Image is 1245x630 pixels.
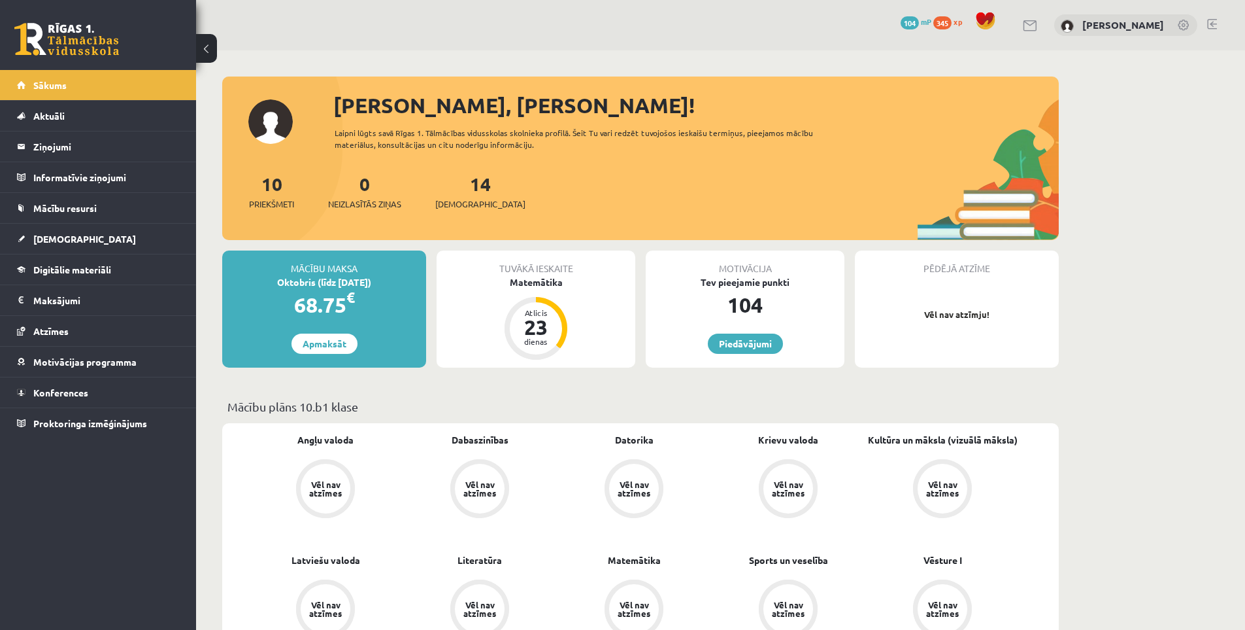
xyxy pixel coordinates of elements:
[868,433,1018,447] a: Kultūra un māksla (vizuālā māksla)
[954,16,962,27] span: xp
[307,601,344,618] div: Vēl nav atzīmes
[33,233,136,245] span: [DEMOGRAPHIC_DATA]
[711,459,865,521] a: Vēl nav atzīmes
[248,459,403,521] a: Vēl nav atzīmes
[249,172,294,211] a: 10Priekšmeti
[437,275,635,362] a: Matemātika Atlicis 23 dienas
[33,110,65,122] span: Aktuāli
[33,356,137,368] span: Motivācijas programma
[616,480,652,497] div: Vēl nav atzīmes
[516,317,556,338] div: 23
[17,193,180,223] a: Mācību resursi
[924,601,961,618] div: Vēl nav atzīmes
[14,23,119,56] a: Rīgas 1. Tālmācības vidusskola
[1082,18,1164,31] a: [PERSON_NAME]
[346,288,355,307] span: €
[461,601,498,618] div: Vēl nav atzīmes
[646,251,844,275] div: Motivācija
[33,325,69,337] span: Atzīmes
[17,70,180,100] a: Sākums
[437,275,635,289] div: Matemātika
[855,251,1059,275] div: Pēdējā atzīme
[17,131,180,162] a: Ziņojumi
[17,285,180,315] a: Maksājumi
[333,90,1059,121] div: [PERSON_NAME], [PERSON_NAME]!
[33,264,111,275] span: Digitālie materiāli
[516,338,556,345] div: dienas
[297,433,354,447] a: Angļu valoda
[770,601,806,618] div: Vēl nav atzīmes
[291,553,360,567] a: Latviešu valoda
[933,16,969,27] a: 345 xp
[646,275,844,289] div: Tev pieejamie punkti
[222,275,426,289] div: Oktobris (līdz [DATE])
[17,316,180,346] a: Atzīmes
[307,480,344,497] div: Vēl nav atzīmes
[861,308,1052,321] p: Vēl nav atzīmju!
[901,16,931,27] a: 104 mP
[17,377,180,408] a: Konferences
[17,162,180,192] a: Informatīvie ziņojumi
[1061,20,1074,33] img: Gintars Grīviņš
[33,131,180,162] legend: Ziņojumi
[17,224,180,254] a: [DEMOGRAPHIC_DATA]
[328,172,401,211] a: 0Neizlasītās ziņas
[403,459,557,521] a: Vēl nav atzīmes
[291,334,357,354] a: Apmaksāt
[435,172,525,211] a: 14[DEMOGRAPHIC_DATA]
[708,334,783,354] a: Piedāvājumi
[646,289,844,321] div: 104
[435,198,525,211] span: [DEMOGRAPHIC_DATA]
[921,16,931,27] span: mP
[923,553,962,567] a: Vēsture I
[437,251,635,275] div: Tuvākā ieskaite
[33,162,180,192] legend: Informatīvie ziņojumi
[17,347,180,377] a: Motivācijas programma
[17,408,180,438] a: Proktoringa izmēģinājums
[33,79,67,91] span: Sākums
[33,202,97,214] span: Mācību resursi
[615,433,654,447] a: Datorika
[33,417,147,429] span: Proktoringa izmēģinājums
[33,285,180,315] legend: Maksājumi
[222,289,426,321] div: 68.75
[616,601,652,618] div: Vēl nav atzīmes
[557,459,711,521] a: Vēl nav atzīmes
[901,16,919,29] span: 104
[249,198,294,211] span: Priekšmeti
[924,480,961,497] div: Vēl nav atzīmes
[516,309,556,317] div: Atlicis
[608,553,661,567] a: Matemātika
[933,16,952,29] span: 345
[749,553,828,567] a: Sports un veselība
[227,398,1054,415] p: Mācību plāns 10.b1 klase
[758,433,818,447] a: Krievu valoda
[452,433,508,447] a: Dabaszinības
[17,101,180,131] a: Aktuāli
[17,254,180,285] a: Digitālie materiāli
[335,127,837,150] div: Laipni lūgts savā Rīgas 1. Tālmācības vidusskolas skolnieka profilā. Šeit Tu vari redzēt tuvojošo...
[770,480,806,497] div: Vēl nav atzīmes
[461,480,498,497] div: Vēl nav atzīmes
[865,459,1020,521] a: Vēl nav atzīmes
[33,387,88,398] span: Konferences
[457,553,502,567] a: Literatūra
[222,251,426,275] div: Mācību maksa
[328,198,401,211] span: Neizlasītās ziņas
